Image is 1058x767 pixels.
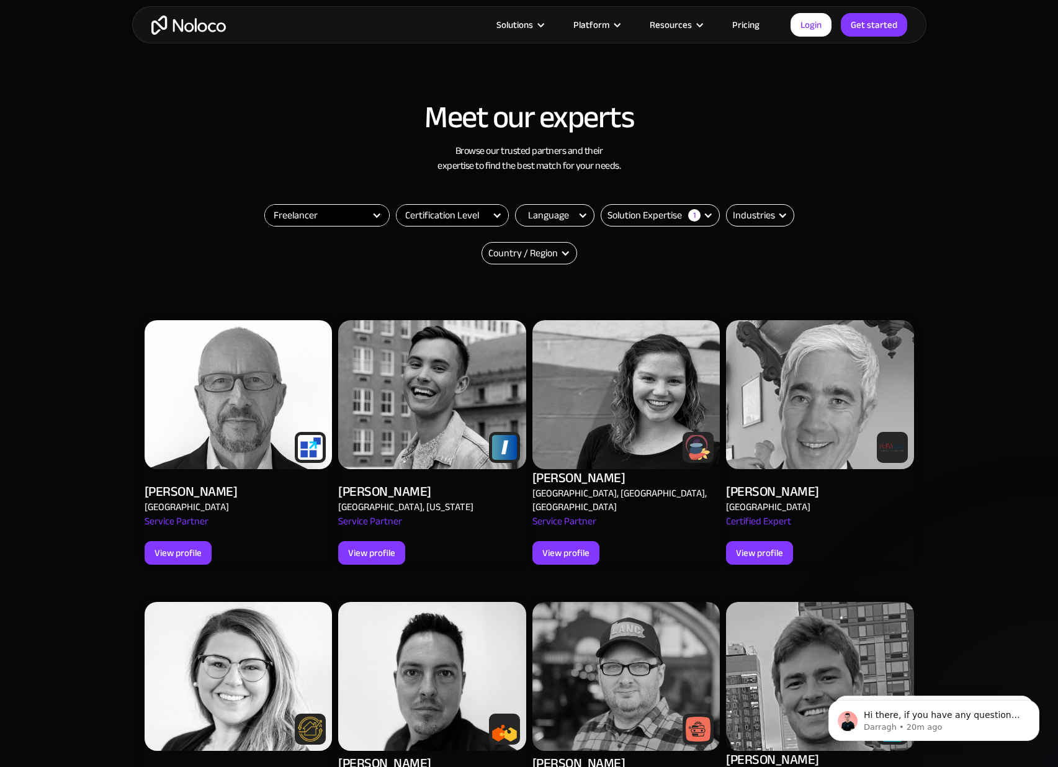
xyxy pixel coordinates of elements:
div: View profile [155,545,202,561]
div: [GEOGRAPHIC_DATA], [US_STATE] [338,500,473,514]
form: Filter [396,204,509,227]
a: Pricing [717,17,775,33]
a: Alex Vyshnevskiy - Noloco app builder Expert[PERSON_NAME][GEOGRAPHIC_DATA]Service PartnerView pro... [145,305,333,580]
a: Get started [841,13,907,37]
div: Country / Region [482,242,577,264]
div: Platform [558,17,634,33]
div: Solution Expertise1 [601,204,720,227]
div: Solution Expertise [607,208,682,223]
div: Language [515,204,594,227]
a: home [151,16,226,35]
div: Resources [634,17,717,33]
div: [PERSON_NAME] [145,483,238,500]
img: Alex Vyshnevskiy - Noloco app builder Expert [726,320,914,469]
h3: Browse our trusted partners and their expertise to find the best match for your needs. [145,143,914,173]
a: Login [791,13,832,37]
form: Email Form [515,204,594,227]
img: Alex Vyshnevskiy - Noloco app builder Expert [145,320,333,469]
img: Alex Vyshnevskiy - Noloco app builder Expert [338,602,526,751]
div: Service Partner [145,514,208,541]
div: [GEOGRAPHIC_DATA] [145,500,229,514]
iframe: Intercom notifications message [810,674,1058,761]
div: Industries [726,204,794,227]
div: Resources [650,17,692,33]
img: Alex Vyshnevskiy - Noloco app builder Expert [532,320,720,469]
div: Solutions [496,17,533,33]
form: Email Form [482,242,577,264]
img: Alex Vyshnevskiy - Noloco app builder Expert [726,602,914,751]
div: Platform [573,17,609,33]
div: Language [528,208,569,223]
div: [GEOGRAPHIC_DATA] [726,500,810,514]
img: Alex Vyshnevskiy - Noloco app builder Expert [338,320,526,469]
h2: Meet our experts [145,101,914,134]
div: Industries [733,208,775,223]
div: View profile [348,545,395,561]
div: [GEOGRAPHIC_DATA], [GEOGRAPHIC_DATA], [GEOGRAPHIC_DATA] [532,487,714,514]
div: 1 [688,209,701,222]
div: [PERSON_NAME] [532,469,625,487]
div: View profile [736,545,783,561]
div: [PERSON_NAME] [338,483,431,500]
div: [PERSON_NAME] [726,483,819,500]
form: Email Form [726,204,794,227]
div: Country / Region [488,246,558,261]
div: Service Partner [338,514,402,541]
form: Filter [264,204,390,227]
a: Alex Vyshnevskiy - Noloco app builder Expert[PERSON_NAME][GEOGRAPHIC_DATA], [US_STATE]Service Par... [338,305,526,580]
div: View profile [542,545,590,561]
form: Email Form [601,204,720,227]
img: Alex Vyshnevskiy - Noloco app builder Expert [145,602,333,751]
img: Alex Vyshnevskiy - Noloco app builder Expert [532,602,720,751]
div: Certified Expert [726,514,791,541]
a: Alex Vyshnevskiy - Noloco app builder Expert[PERSON_NAME][GEOGRAPHIC_DATA]Certified ExpertView pr... [726,305,914,580]
div: Service Partner [532,514,596,541]
div: Solutions [481,17,558,33]
a: Alex Vyshnevskiy - Noloco app builder Expert[PERSON_NAME][GEOGRAPHIC_DATA], [GEOGRAPHIC_DATA], [G... [532,305,720,580]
